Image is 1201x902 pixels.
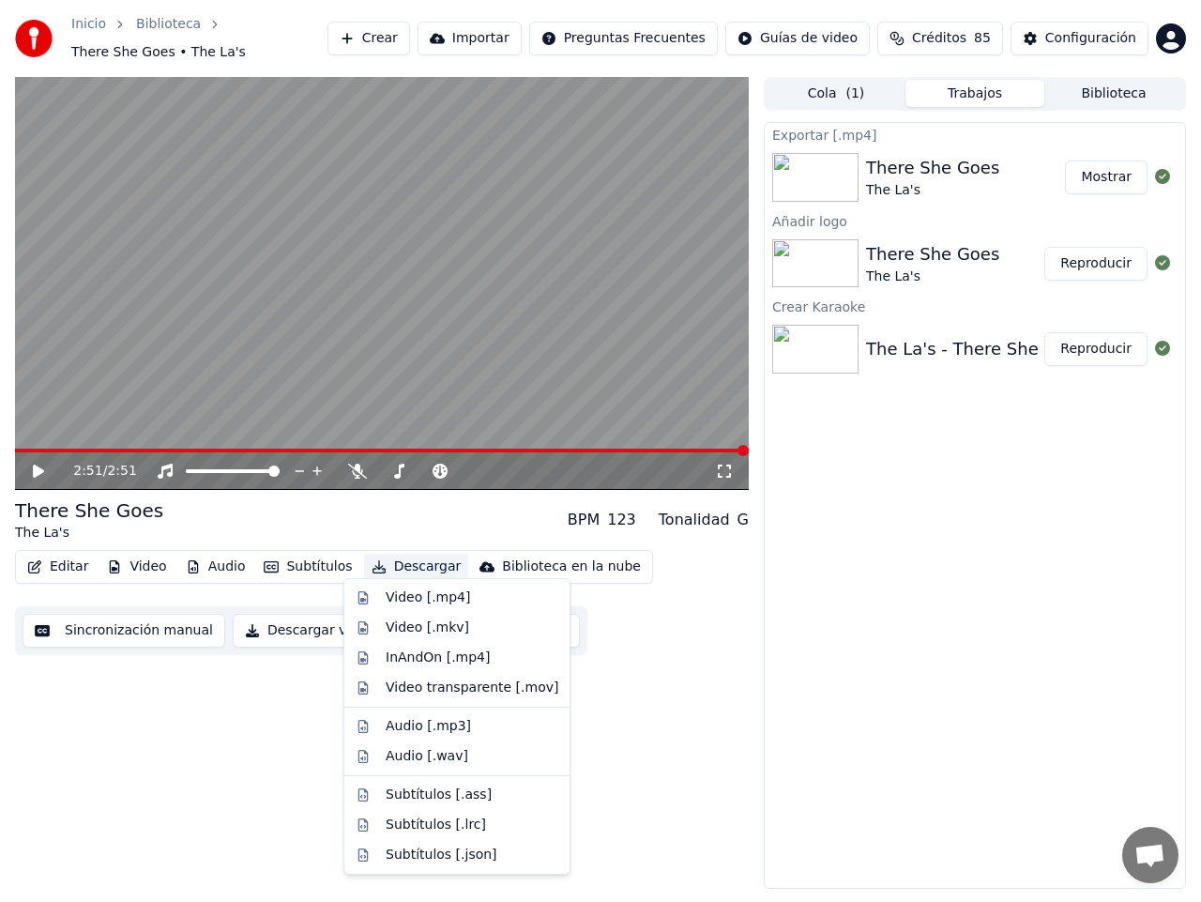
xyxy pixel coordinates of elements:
span: 85 [974,29,991,48]
div: Audio [.wav] [386,747,468,766]
button: Video [99,554,174,580]
button: Sincronización manual [23,614,225,648]
div: Subtítulos [.ass] [386,786,492,804]
div: Subtítulos [.lrc] [386,816,486,834]
div: G [737,509,749,531]
div: 123 [607,509,636,531]
div: InAndOn [.mp4] [386,649,491,667]
button: Reproducir [1044,247,1148,281]
div: Biblioteca en la nube [502,558,641,576]
div: Audio [.mp3] [386,717,471,736]
button: Mostrar [1065,161,1148,194]
div: Chat abierto [1122,827,1178,883]
div: Crear Karaoke [765,295,1185,317]
button: Biblioteca [1044,80,1183,107]
span: ( 1 ) [845,84,864,103]
button: Cola [767,80,905,107]
button: Preguntas Frecuentes [529,22,718,55]
span: 2:51 [73,462,102,481]
div: Video [.mp4] [386,589,470,607]
button: Crear [327,22,410,55]
button: Importar [418,22,522,55]
div: There She Goes [866,241,999,268]
div: Video transparente [.mov] [386,679,558,697]
span: There She Goes • The La's [71,43,246,62]
a: Biblioteca [136,15,201,34]
button: Trabajos [905,80,1044,107]
div: Configuración [1045,29,1136,48]
a: Inicio [71,15,106,34]
button: Descargar [364,554,469,580]
div: Añadir logo [765,209,1185,232]
span: Créditos [912,29,966,48]
div: / [73,462,118,481]
div: Exportar [.mp4] [765,123,1185,145]
div: The La's - There She Goes [866,336,1087,362]
div: BPM [568,509,600,531]
button: Subtítulos [256,554,359,580]
button: Editar [20,554,96,580]
button: Reproducir [1044,332,1148,366]
button: Audio [178,554,253,580]
div: Video [.mkv] [386,619,469,637]
div: The La's [866,268,999,286]
div: There She Goes [15,497,163,524]
div: Tonalidad [659,509,730,531]
img: youka [15,20,53,57]
div: The La's [15,524,163,543]
button: Créditos85 [877,22,1003,55]
div: The La's [866,181,999,200]
button: Descargar video [233,614,387,648]
div: Subtítulos [.json] [386,846,497,864]
button: Configuración [1011,22,1148,55]
button: Guías de video [725,22,870,55]
div: There She Goes [866,155,999,181]
span: 2:51 [107,462,136,481]
nav: breadcrumb [71,15,327,62]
